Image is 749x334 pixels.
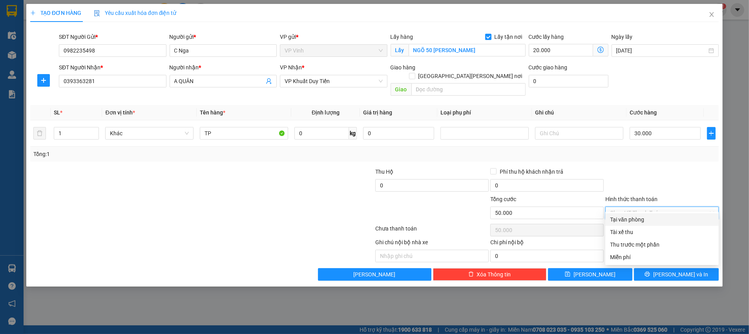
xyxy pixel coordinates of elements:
div: Tại văn phòng [610,215,714,224]
input: Ngày lấy [616,46,707,55]
th: Loại phụ phí [437,105,532,120]
span: TẠO ĐƠN HÀNG [30,10,81,16]
button: plus [37,74,50,87]
span: Đơn vị tính [105,109,135,116]
span: VP Vinh [285,45,383,56]
div: Người nhận [170,63,277,72]
input: Ghi Chú [535,127,623,140]
input: VD: Bàn, Ghế [200,127,288,140]
span: Thu Hộ [375,169,393,175]
span: Khác [110,127,189,139]
span: plus [30,10,36,16]
span: plus [707,130,715,136]
button: save[PERSON_NAME] [548,268,633,281]
span: [PERSON_NAME] [574,270,616,279]
input: 0 [363,127,434,140]
div: Người gửi [170,33,277,41]
div: Chưa thanh toán [374,224,490,238]
span: Cước hàng [630,109,657,116]
label: Hình thức thanh toán [605,196,658,202]
span: [PERSON_NAME] và In [653,270,708,279]
span: save [565,271,570,278]
span: Yêu cầu xuất hóa đơn điện tử [94,10,177,16]
button: [PERSON_NAME] [318,268,431,281]
div: VP gửi [280,33,387,41]
span: delete [468,271,474,278]
span: Giá trị hàng [363,109,392,116]
img: icon [94,10,100,16]
div: SĐT Người Nhận [59,63,166,72]
span: SL [54,109,60,116]
button: plus [707,127,716,140]
span: dollar-circle [597,47,604,53]
span: Giao [391,83,411,96]
span: Giao hàng [391,64,416,71]
input: Cước lấy hàng [529,44,593,56]
div: Thu trước một phần [610,240,714,249]
span: printer [645,271,650,278]
div: Ghi chú nội bộ nhà xe [375,238,489,250]
span: Phí thu hộ khách nhận trả [497,167,566,176]
span: kg [349,127,357,140]
span: Lấy tận nơi [491,33,526,41]
button: delete [33,127,46,140]
span: Xóa Thông tin [477,270,511,279]
div: Tổng: 1 [33,150,289,158]
span: Lấy [391,44,409,56]
input: Lấy tận nơi [409,44,526,56]
span: Định lượng [312,109,340,116]
button: Close [701,4,723,26]
span: Lấy hàng [391,34,413,40]
label: Cước lấy hàng [529,34,564,40]
input: Cước giao hàng [529,75,608,87]
input: Dọc đường [411,83,526,96]
span: Tên hàng [200,109,225,116]
button: deleteXóa Thông tin [433,268,546,281]
label: Cước giao hàng [529,64,568,71]
input: Nhập ghi chú [375,250,489,262]
span: [PERSON_NAME] [354,270,396,279]
div: Tài xế thu [610,228,714,236]
span: VP Nhận [280,64,302,71]
label: Ngày lấy [612,34,633,40]
button: printer[PERSON_NAME] và In [634,268,719,281]
div: Chi phí nội bộ [490,238,604,250]
span: user-add [266,78,272,84]
th: Ghi chú [532,105,627,120]
div: Miễn phí [610,253,714,261]
span: close [709,11,715,18]
span: plus [38,77,49,83]
span: Tổng cước [490,196,516,202]
span: VP Khuất Duy Tiến [285,75,383,87]
div: SĐT Người Gửi [59,33,166,41]
span: [GEOGRAPHIC_DATA][PERSON_NAME] nơi [415,72,526,80]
